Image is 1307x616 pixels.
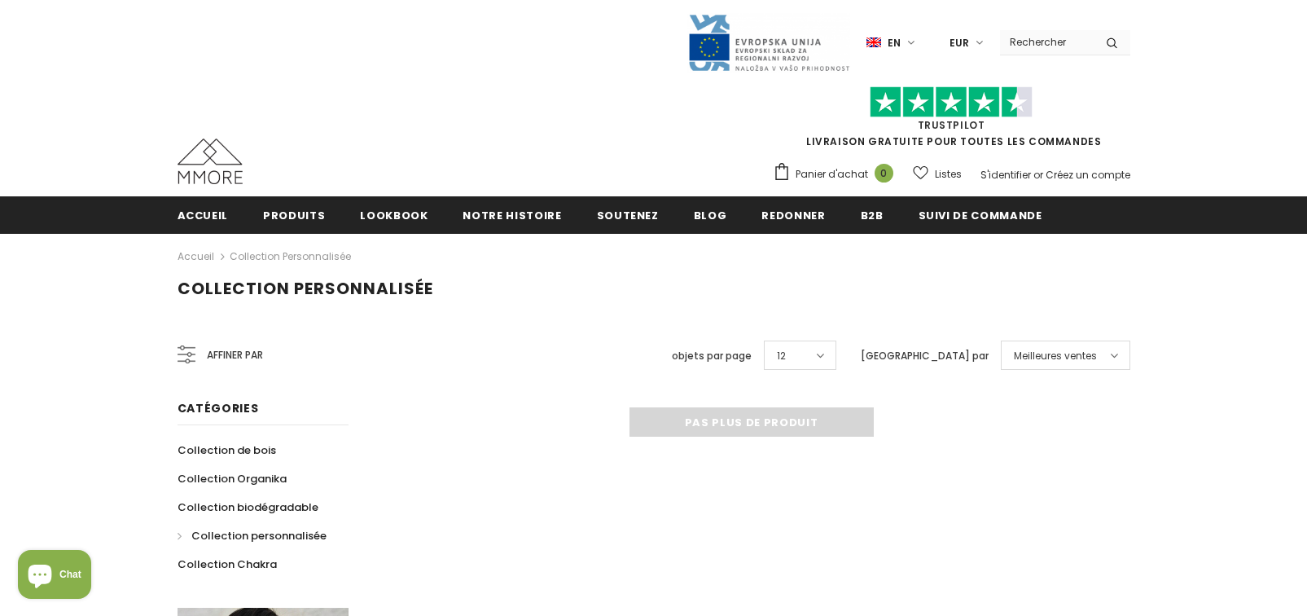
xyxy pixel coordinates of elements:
[178,557,277,572] span: Collection Chakra
[178,442,276,458] span: Collection de bois
[861,196,884,233] a: B2B
[935,166,962,183] span: Listes
[875,164,893,183] span: 0
[1033,168,1043,182] span: or
[918,118,985,132] a: TrustPilot
[1014,348,1097,364] span: Meilleures ventes
[178,247,214,266] a: Accueil
[1000,30,1094,54] input: Search Site
[178,493,318,521] a: Collection biodégradable
[796,166,868,183] span: Panier d'achat
[980,168,1031,182] a: S'identifier
[694,208,727,223] span: Blog
[178,196,229,233] a: Accueil
[761,196,825,233] a: Redonner
[463,196,561,233] a: Notre histoire
[913,160,962,188] a: Listes
[463,208,561,223] span: Notre histoire
[861,348,989,364] label: [GEOGRAPHIC_DATA] par
[777,348,786,364] span: 12
[950,35,969,51] span: EUR
[888,35,901,51] span: en
[178,139,243,184] img: Cas MMORE
[687,13,850,73] img: Javni Razpis
[866,36,881,50] img: i-lang-1.png
[178,521,327,550] a: Collection personnalisée
[773,94,1130,148] span: LIVRAISON GRATUITE POUR TOUTES LES COMMANDES
[861,208,884,223] span: B2B
[178,464,287,493] a: Collection Organika
[178,277,433,300] span: Collection personnalisée
[919,208,1042,223] span: Suivi de commande
[263,208,325,223] span: Produits
[178,208,229,223] span: Accueil
[13,550,96,603] inbox-online-store-chat: Shopify online store chat
[919,196,1042,233] a: Suivi de commande
[870,86,1033,118] img: Faites confiance aux étoiles pilotes
[597,208,659,223] span: soutenez
[230,249,351,263] a: Collection personnalisée
[178,471,287,486] span: Collection Organika
[178,550,277,579] a: Collection Chakra
[178,499,318,515] span: Collection biodégradable
[360,196,428,233] a: Lookbook
[263,196,325,233] a: Produits
[761,208,825,223] span: Redonner
[207,346,263,364] span: Affiner par
[360,208,428,223] span: Lookbook
[191,528,327,543] span: Collection personnalisée
[178,400,259,416] span: Catégories
[178,436,276,464] a: Collection de bois
[687,35,850,49] a: Javni Razpis
[672,348,752,364] label: objets par page
[694,196,727,233] a: Blog
[773,162,901,187] a: Panier d'achat 0
[597,196,659,233] a: soutenez
[1046,168,1130,182] a: Créez un compte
